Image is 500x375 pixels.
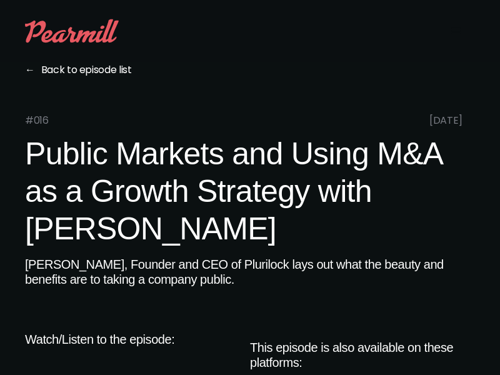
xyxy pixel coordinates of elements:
h2: [PERSON_NAME], Founder and CEO of Plurilock lays out what the beauty and benefits are to taking a... [25,257,462,287]
a: Back to episode list [41,62,138,88]
h2: Watch/Listen to the episode: [25,332,237,347]
img: Pearmill [25,19,119,43]
div: menu [437,12,475,50]
h1: Public Markets and Using M&A as a Growth Strategy with [PERSON_NAME] [25,135,462,247]
p: Back to episode list [41,62,132,78]
p: ← [25,62,35,78]
h2: This episode is also available on these platforms: [250,340,462,370]
p: [DATE] [429,113,462,129]
p: #016 [25,113,49,129]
